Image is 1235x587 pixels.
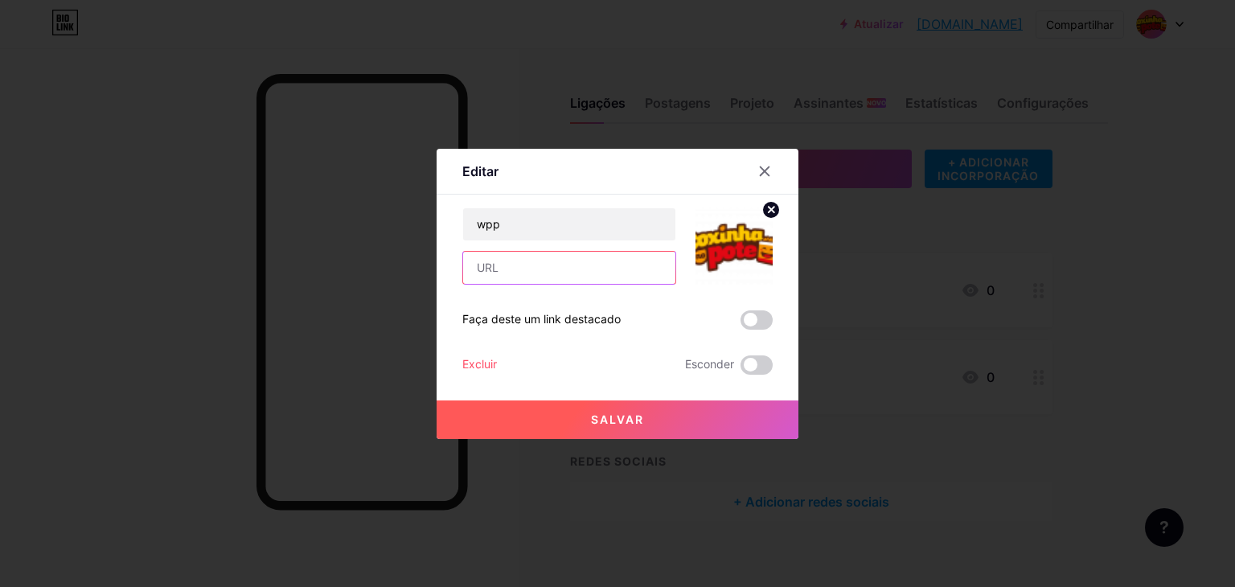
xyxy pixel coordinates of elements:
[462,312,621,326] font: Faça deste um link destacado
[695,207,773,285] img: link_miniatura
[462,357,497,371] font: Excluir
[463,208,675,240] input: Título
[462,163,499,179] font: Editar
[685,357,734,371] font: Esconder
[437,400,798,439] button: Salvar
[463,252,675,284] input: URL
[591,413,644,426] font: Salvar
